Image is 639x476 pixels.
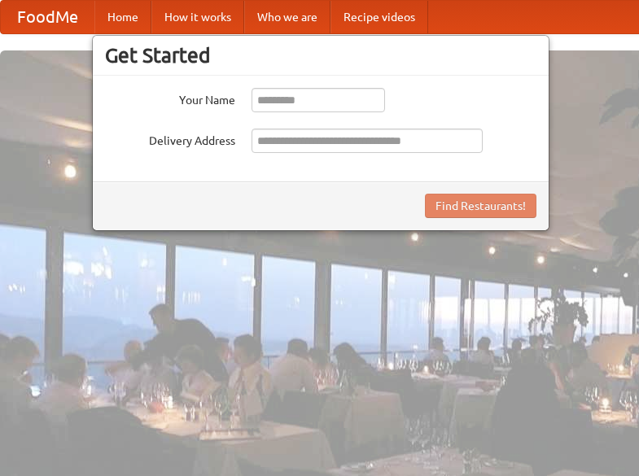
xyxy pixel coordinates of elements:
[244,1,330,33] a: Who we are
[330,1,428,33] a: Recipe videos
[105,129,235,149] label: Delivery Address
[105,88,235,108] label: Your Name
[425,194,536,218] button: Find Restaurants!
[151,1,244,33] a: How it works
[94,1,151,33] a: Home
[1,1,94,33] a: FoodMe
[105,43,536,68] h3: Get Started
